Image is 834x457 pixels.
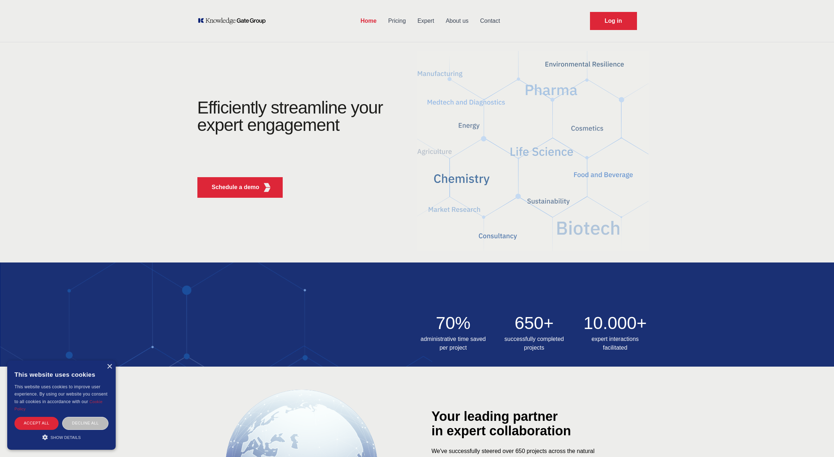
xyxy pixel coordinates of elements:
img: KGG Fifth Element RED [417,47,649,255]
a: Cookie Policy [14,400,103,411]
a: About us [440,12,474,30]
a: Request Demo [590,12,637,30]
h2: 650+ [498,315,570,332]
img: KGG Fifth Element RED [262,183,271,192]
a: Home [355,12,382,30]
p: Schedule a demo [212,183,260,192]
a: Pricing [382,12,412,30]
span: Show details [51,435,81,440]
h3: expert interactions facilitated [579,335,651,352]
div: Your leading partner in expert collaboration [432,409,634,438]
h3: successfully completed projects [498,335,570,352]
a: Contact [474,12,506,30]
h1: Efficiently streamline your expert engagement [197,98,383,134]
div: Close [107,364,112,370]
h2: 10.000+ [579,315,651,332]
div: Decline all [62,417,108,430]
a: Expert [412,12,440,30]
button: Schedule a demoKGG Fifth Element RED [197,177,283,198]
div: Show details [14,433,108,441]
h3: administrative time saved per project [417,335,489,352]
div: This website uses cookies [14,366,108,383]
div: Accept all [14,417,59,430]
span: This website uses cookies to improve user experience. By using our website you consent to all coo... [14,384,107,404]
a: KOL Knowledge Platform: Talk to Key External Experts (KEE) [197,17,271,25]
h2: 70% [417,315,489,332]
